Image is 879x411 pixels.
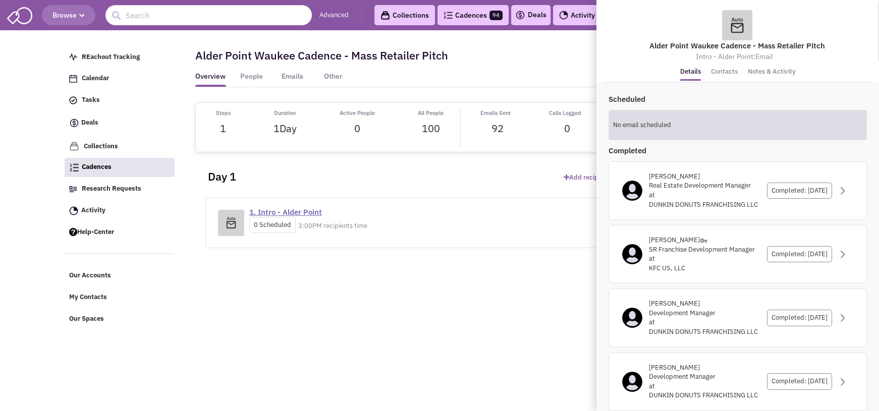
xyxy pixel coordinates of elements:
img: icon-collection-lavender-black.svg [380,11,390,20]
img: icon-autoemail-2x.png [730,16,745,34]
span: Tasks [82,96,100,104]
span: Completed [609,146,646,155]
span: Collections [84,142,118,150]
a: Our Spaces [64,310,174,329]
button: Browse [42,5,95,25]
img: Research.png [69,186,77,192]
p: 3:00PM recipients time [298,221,367,231]
span: Intro - Alder Point: [696,52,773,61]
span: Scheduled [609,94,645,104]
span: 94 [489,11,503,20]
a: Collections [374,5,435,25]
lable: Alder Point Waukee Cadence - Mass Retailer Pitch [649,41,825,50]
img: Cadences_logo.png [444,12,453,19]
span: Email [755,52,773,61]
img: icon-autoemail-2x.png [226,216,237,229]
img: RightArrow_Black.png [841,378,845,386]
span: 0 [564,122,570,147]
a: Advanced [319,11,349,20]
span: Calendar [82,74,109,83]
a: Deals [64,112,174,134]
div: [PERSON_NAME] [642,363,804,373]
h2: Alder Point Waukee Cadence - Mass Retailer Pitch [195,49,448,62]
p: Emails Sent [480,109,510,118]
a: Our Accounts [64,266,174,285]
img: Activity.png [69,206,78,215]
span: DUNKIN DONUTS FRANCHISING LLC [649,391,810,400]
span: Cadences [82,163,112,171]
img: icon-siteselector.png [700,238,707,243]
a: Emails [277,72,308,87]
a: Research Requests [64,180,174,199]
span: DUNKIN DONUTS FRANCHISING LLC [649,200,810,210]
img: Calendar.png [69,75,77,83]
div: [PERSON_NAME] [642,299,804,309]
span: Our Spaces [69,314,104,323]
span: Activity [81,206,105,214]
a: Notes & Activity [748,65,796,79]
img: RightArrow_Black.png [841,187,845,195]
div: Completed: [DATE] [767,246,832,263]
a: Add recipient [564,173,610,183]
img: teammate.png [622,181,642,201]
span: DUNKIN DONUTS FRANCHISING LLC [649,327,810,337]
a: People [236,72,267,87]
a: REachout Tracking [64,48,174,67]
div: No email scheduled [609,110,867,141]
span: 0 [354,122,360,135]
span: REachout Tracking [82,52,140,61]
span: at [649,372,740,400]
span: Our Accounts [69,271,111,280]
div: [PERSON_NAME] [642,236,804,245]
div: Completed: [DATE] [767,373,832,390]
div: Day 1 [200,152,558,193]
a: Overview [195,72,226,87]
img: icon-deals.svg [515,9,525,21]
span: Day [280,122,297,135]
img: icon-collection-lavender.png [69,141,79,151]
img: Activity.png [559,11,568,20]
img: SmartAdmin [7,5,32,24]
a: 1. Intro - Alder Point [249,207,322,217]
span: 1 [220,122,226,135]
a: Activity [553,5,601,25]
span: at [649,309,740,337]
a: Calendar [64,69,174,88]
span: Real Estate Development Manager [649,181,810,191]
span: Research Requests [82,184,141,193]
a: My Contacts [64,288,174,307]
img: RightArrow_Black.png [841,251,845,258]
span: 92 [491,122,503,147]
span: SR Franchise Development Manager [649,245,810,255]
input: Search [105,5,312,25]
a: Contacts [711,65,738,79]
a: Cadences [65,158,175,177]
a: Activity [64,201,174,220]
div: [PERSON_NAME] [642,172,804,182]
span: Browse [52,11,85,20]
img: icon-deals.svg [69,117,79,129]
a: Help-Center [64,223,174,242]
span: at [649,245,740,273]
p: Calls Logged [549,109,581,118]
a: Cadences94 [437,5,509,25]
a: Deals [515,9,546,21]
div: Completed: [DATE] [767,310,832,326]
p: Active People [340,109,375,118]
p: 0 Scheduled [249,217,296,233]
span: KFC US, LLC [649,264,810,273]
a: Details [680,65,701,81]
img: help.png [69,228,77,236]
img: icon-tasks.png [69,96,77,104]
span: at [649,181,740,209]
span: 1 [273,122,297,135]
img: teammate.png [622,372,642,392]
span: My Contacts [69,293,107,302]
p: Steps [216,109,231,118]
a: Collections [64,137,174,156]
img: teammate.png [622,244,642,264]
a: Other [318,72,349,87]
a: Tasks [64,91,174,110]
img: Cadences_logo.png [70,163,79,171]
p: Duration [273,109,297,118]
